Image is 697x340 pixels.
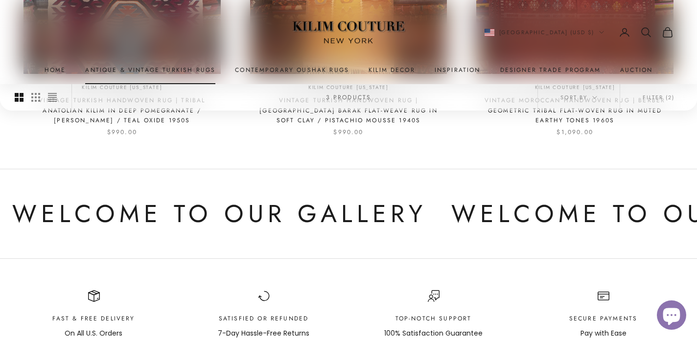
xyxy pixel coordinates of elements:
[52,314,135,323] p: Fast & Free Delivery
[499,28,595,37] span: [GEOGRAPHIC_DATA] (USD $)
[85,65,215,75] a: Antique & Vintage Turkish Rugs
[560,93,597,102] span: Sort by
[538,84,620,111] button: Sort by
[435,65,481,75] a: Inspiration
[500,65,601,75] a: Designer Trade Program
[557,127,593,137] sale-price: $1,090.00
[533,290,674,339] div: Item 4 of 4
[569,328,637,339] p: Pay with Ease
[193,290,334,339] div: Item 2 of 4
[52,328,135,339] p: On All U.S. Orders
[369,65,415,75] summary: Kilim Decor
[384,314,483,323] p: Top-Notch support
[48,85,57,111] button: Switch to compact product images
[620,65,652,75] a: Auction
[218,328,309,339] p: 7-Day Hassle-Free Returns
[333,127,363,137] sale-price: $990.00
[326,92,372,102] p: 3 products
[218,314,309,323] p: Satisfied or Refunded
[384,328,483,339] p: 100% Satisfaction Guarantee
[485,26,674,38] nav: Secondary navigation
[485,28,604,37] button: Change country or currency
[45,65,66,75] a: Home
[287,9,410,56] img: Logo of Kilim Couture New York
[235,65,349,75] a: Contemporary Oushak Rugs
[15,85,23,111] button: Switch to larger product images
[485,29,494,36] img: United States
[12,194,427,234] p: Welcome to Our Gallery
[620,84,697,111] button: Filter (2)
[23,290,164,339] div: Item 1 of 4
[569,314,637,323] p: Secure Payments
[363,290,504,339] div: Item 3 of 4
[31,85,40,111] button: Switch to smaller product images
[107,127,137,137] sale-price: $990.00
[23,65,674,75] nav: Primary navigation
[654,300,689,332] inbox-online-store-chat: Shopify online store chat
